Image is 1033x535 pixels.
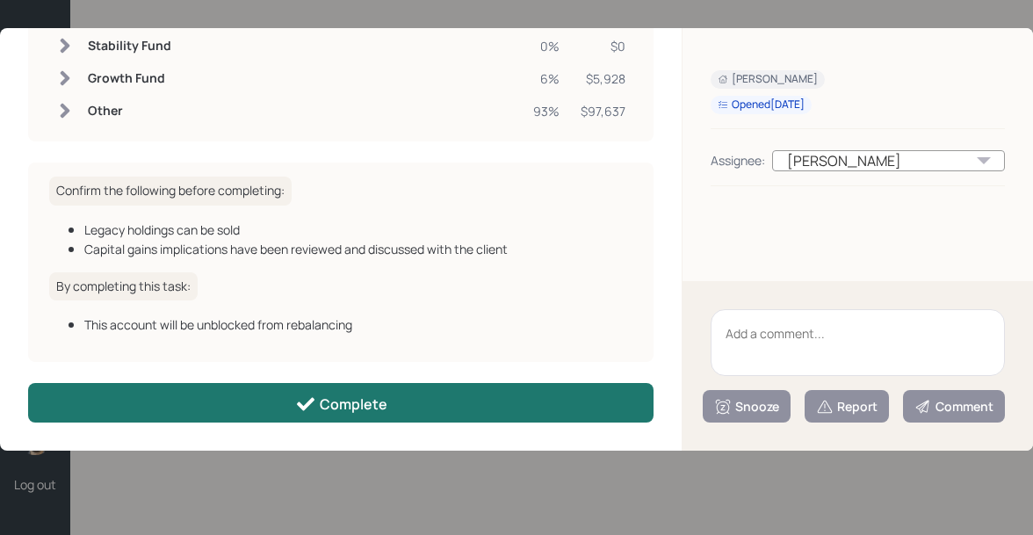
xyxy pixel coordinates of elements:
div: Comment [914,398,993,416]
div: [PERSON_NAME] [718,72,818,87]
div: Capital gains implications have been reviewed and discussed with the client [84,240,632,258]
h6: Growth Fund [88,71,171,86]
div: 93% [533,102,560,120]
div: $5,928 [581,69,625,88]
div: Legacy holdings can be sold [84,221,632,239]
div: Report [816,398,878,416]
button: Complete [28,383,654,423]
div: Assignee: [711,151,765,170]
div: 0% [533,37,560,55]
div: This account will be unblocked from rebalancing [84,315,632,334]
button: Report [805,390,889,423]
div: $97,637 [581,102,625,120]
div: 6% [533,69,560,88]
button: Snooze [703,390,791,423]
h6: Confirm the following before completing: [49,177,292,206]
h6: Stability Fund [88,39,171,54]
h6: Other [88,104,171,119]
div: [PERSON_NAME] [772,150,1005,171]
button: Comment [903,390,1005,423]
div: $0 [581,37,625,55]
h6: By completing this task: [49,272,198,301]
div: Snooze [714,398,779,416]
div: Complete [295,394,387,415]
div: Opened [DATE] [718,98,805,112]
